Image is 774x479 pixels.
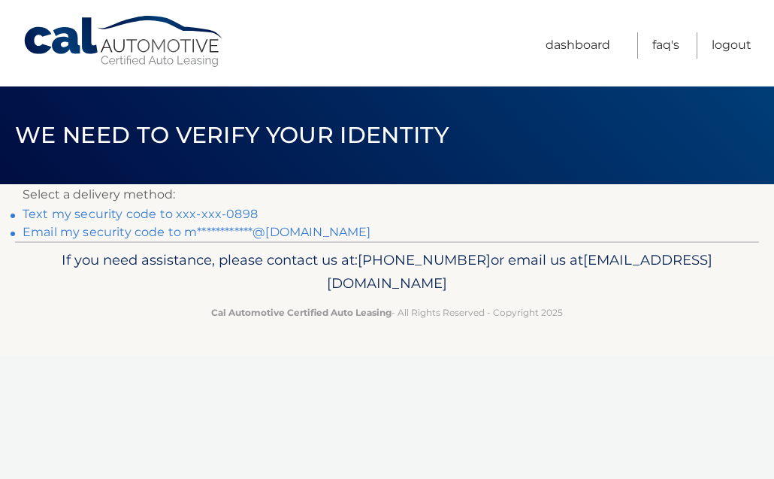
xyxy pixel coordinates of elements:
[38,305,736,320] p: - All Rights Reserved - Copyright 2025
[211,307,392,318] strong: Cal Automotive Certified Auto Leasing
[23,15,225,68] a: Cal Automotive
[15,121,449,149] span: We need to verify your identity
[38,248,736,296] p: If you need assistance, please contact us at: or email us at
[23,207,258,221] a: Text my security code to xxx-xxx-0898
[712,32,751,59] a: Logout
[23,184,751,205] p: Select a delivery method:
[546,32,610,59] a: Dashboard
[652,32,679,59] a: FAQ's
[358,251,491,268] span: [PHONE_NUMBER]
